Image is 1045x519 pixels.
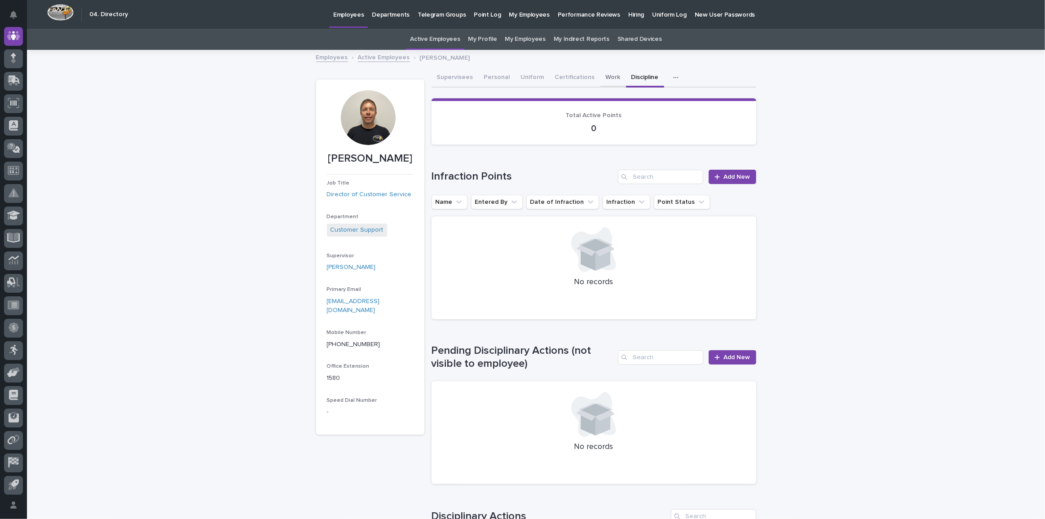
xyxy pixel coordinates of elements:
a: [PERSON_NAME] [327,263,376,272]
input: Search [618,170,703,184]
button: Point Status [654,195,710,209]
button: Supervisees [432,69,479,88]
button: Uniform [516,69,550,88]
button: Certifications [550,69,600,88]
a: My Employees [505,29,545,50]
p: - [327,407,414,417]
a: [PHONE_NUMBER] [327,341,380,347]
a: My Indirect Reports [554,29,609,50]
p: [PERSON_NAME] [327,152,414,165]
p: [PERSON_NAME] [420,52,470,62]
p: 0 [442,123,745,134]
a: Employees [316,52,348,62]
button: Discipline [626,69,664,88]
a: Customer Support [331,225,384,235]
a: Director of Customer Service [327,190,412,199]
span: Mobile Number [327,330,366,335]
h2: 04. Directory [89,11,128,18]
a: Active Employees [358,52,410,62]
a: Add New [709,350,756,365]
a: [EMAIL_ADDRESS][DOMAIN_NAME] [327,298,380,314]
button: Name [432,195,467,209]
a: Shared Devices [617,29,662,50]
button: Work [600,69,626,88]
span: Add New [724,354,750,361]
span: Add New [724,174,750,180]
input: Search [618,350,703,365]
p: No records [442,277,745,287]
p: 1580 [327,374,414,383]
a: Add New [709,170,756,184]
p: No records [442,442,745,452]
span: Primary Email [327,287,362,292]
div: Notifications [11,11,23,25]
a: Active Employees [410,29,460,50]
h1: Infraction Points [432,170,615,183]
h1: Pending Disciplinary Actions (not visible to employee) [432,344,615,370]
img: Workspace Logo [47,4,74,21]
span: Department [327,214,359,220]
button: Personal [479,69,516,88]
span: Office Extension [327,364,370,369]
button: Notifications [4,5,23,24]
button: Infraction [603,195,650,209]
span: Supervisor [327,253,354,259]
button: Date of Infraction [526,195,599,209]
span: Total Active Points [566,112,622,119]
span: Job Title [327,180,350,186]
span: Speed Dial Number [327,398,377,403]
a: My Profile [468,29,497,50]
button: Entered By [471,195,523,209]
